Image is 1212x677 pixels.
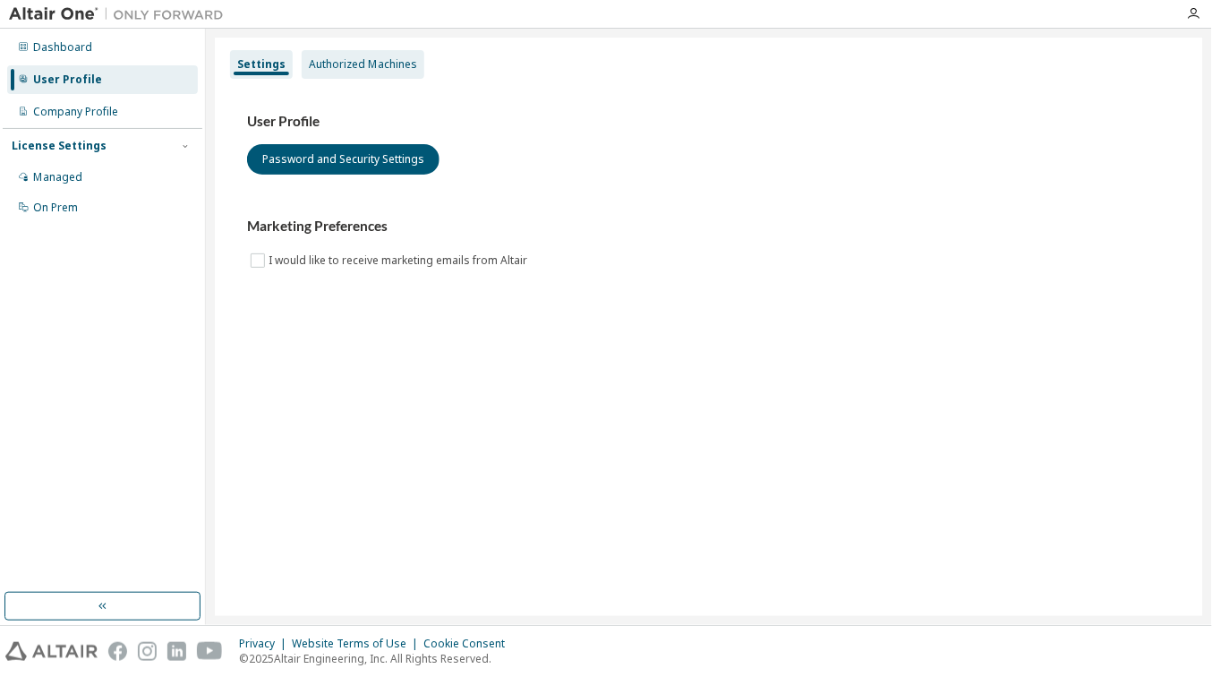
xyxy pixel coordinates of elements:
[33,105,118,119] div: Company Profile
[12,139,107,153] div: License Settings
[239,637,292,651] div: Privacy
[239,651,516,666] p: © 2025 Altair Engineering, Inc. All Rights Reserved.
[292,637,423,651] div: Website Terms of Use
[309,57,417,72] div: Authorized Machines
[33,201,78,215] div: On Prem
[138,642,157,661] img: instagram.svg
[33,40,92,55] div: Dashboard
[269,250,531,271] label: I would like to receive marketing emails from Altair
[423,637,516,651] div: Cookie Consent
[237,57,286,72] div: Settings
[247,113,1171,131] h3: User Profile
[167,642,186,661] img: linkedin.svg
[108,642,127,661] img: facebook.svg
[197,642,223,661] img: youtube.svg
[247,218,1171,236] h3: Marketing Preferences
[33,170,82,184] div: Managed
[33,73,102,87] div: User Profile
[5,642,98,661] img: altair_logo.svg
[247,144,440,175] button: Password and Security Settings
[9,5,233,23] img: Altair One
